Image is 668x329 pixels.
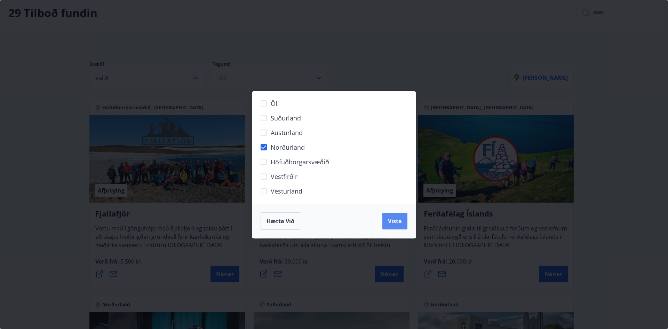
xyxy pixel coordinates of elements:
[271,128,303,137] span: Austurland
[261,212,300,230] button: Hætta við
[271,157,329,166] span: Höfuðborgarsvæðið
[271,113,301,123] span: Suðurland
[388,217,402,225] span: Vista
[271,99,279,108] span: Öll
[271,172,297,181] span: Vestfirðir
[267,217,294,225] span: Hætta við
[271,143,305,152] span: Norðurland
[382,213,407,229] button: Vista
[271,187,302,196] span: Vesturland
